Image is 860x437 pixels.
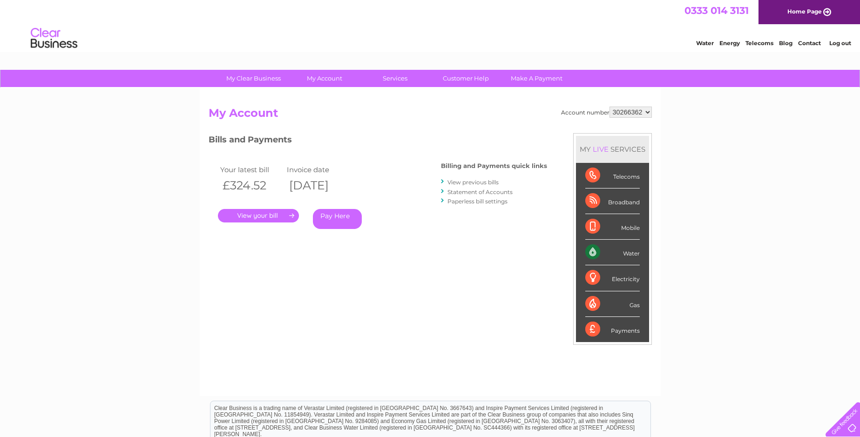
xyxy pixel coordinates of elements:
[218,176,285,195] th: £324.52
[779,40,792,47] a: Blog
[286,70,363,87] a: My Account
[209,107,652,124] h2: My Account
[745,40,773,47] a: Telecoms
[313,209,362,229] a: Pay Here
[591,145,610,154] div: LIVE
[447,198,508,205] a: Paperless bill settings
[218,209,299,222] a: .
[585,163,640,188] div: Telecoms
[585,291,640,317] div: Gas
[357,70,433,87] a: Services
[447,188,513,195] a: Statement of Accounts
[585,214,640,240] div: Mobile
[684,5,749,16] a: 0333 014 3131
[447,179,499,186] a: View previous bills
[576,136,649,162] div: MY SERVICES
[696,40,714,47] a: Water
[284,163,352,176] td: Invoice date
[829,40,851,47] a: Log out
[585,317,640,342] div: Payments
[427,70,504,87] a: Customer Help
[798,40,821,47] a: Contact
[585,265,640,291] div: Electricity
[210,5,650,45] div: Clear Business is a trading name of Verastar Limited (registered in [GEOGRAPHIC_DATA] No. 3667643...
[585,240,640,265] div: Water
[585,188,640,214] div: Broadband
[218,163,285,176] td: Your latest bill
[719,40,740,47] a: Energy
[441,162,547,169] h4: Billing and Payments quick links
[284,176,352,195] th: [DATE]
[561,107,652,118] div: Account number
[498,70,575,87] a: Make A Payment
[209,133,547,149] h3: Bills and Payments
[30,24,78,53] img: logo.png
[215,70,292,87] a: My Clear Business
